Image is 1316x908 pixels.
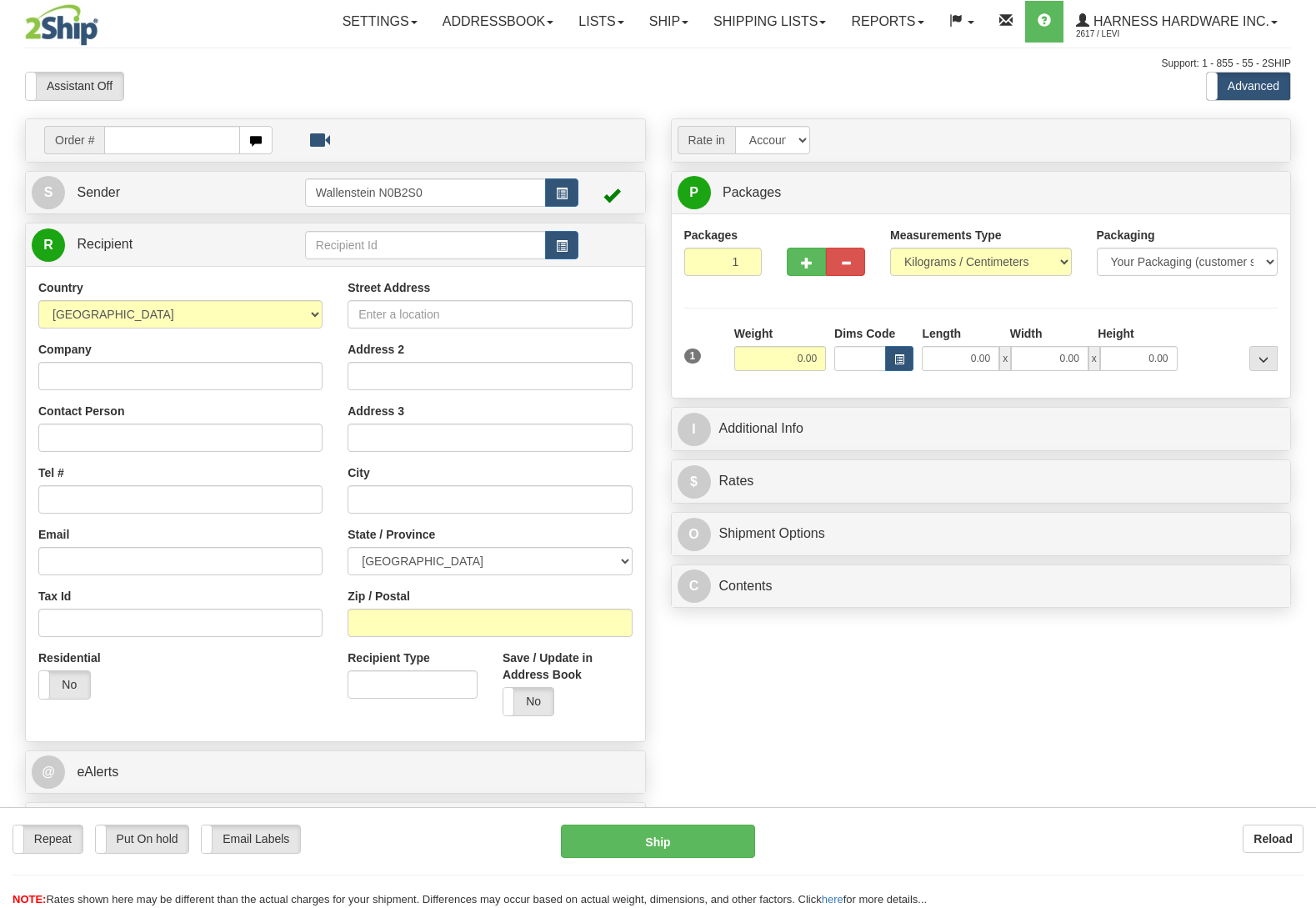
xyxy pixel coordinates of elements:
[1063,1,1290,43] a: Harness Hardware Inc. 2617 / Levi
[503,688,554,715] label: No
[678,464,1285,499] a: $Rates
[678,518,711,551] span: O
[922,325,961,342] label: Length
[330,1,430,43] a: Settings
[637,1,701,43] a: Ship
[890,227,1002,243] label: Measurements Type
[38,403,124,419] label: Contact Person
[678,517,1285,551] a: OShipment Options
[39,671,90,699] label: No
[1088,346,1100,371] span: x
[1097,227,1155,243] label: Packaging
[32,755,65,789] span: @
[430,1,567,43] a: Addressbook
[701,1,838,43] a: Shipping lists
[38,341,92,358] label: Company
[26,73,123,100] label: Assistant Off
[678,569,711,603] span: C
[305,178,546,207] input: Sender Id
[77,185,120,199] span: Sender
[348,279,430,296] label: Street Address
[25,57,1291,71] div: Support: 1 - 855 - 55 - 2SHIP
[1010,325,1043,342] label: Width
[1243,825,1303,853] button: Reload
[1253,832,1293,845] b: Reload
[838,1,936,43] a: Reports
[999,346,1011,371] span: x
[32,176,65,209] span: S
[348,526,435,543] label: State / Province
[348,341,404,358] label: Address 2
[77,765,118,779] span: eAlerts
[44,126,104,154] span: Order #
[822,893,843,905] a: here
[38,279,83,296] label: Country
[348,403,404,419] label: Address 3
[348,464,369,481] label: City
[1278,369,1314,539] iframe: chat widget
[202,825,300,853] label: Email Labels
[32,755,639,790] a: @ eAlerts
[1076,26,1201,43] span: 2617 / Levi
[678,413,711,446] span: I
[678,412,1285,446] a: IAdditional Info
[32,228,65,262] span: R
[348,300,632,329] input: Enter a location
[834,325,895,342] label: Dims Code
[561,825,755,858] button: Ship
[503,650,633,683] label: Save / Update in Address Book
[1207,73,1290,100] label: Advanced
[38,650,101,666] label: Residential
[678,465,711,499] span: $
[348,650,430,666] label: Recipient Type
[13,825,83,853] label: Repeat
[723,185,781,199] span: Packages
[734,325,773,342] label: Weight
[1098,325,1134,342] label: Height
[678,126,735,154] span: Rate in
[38,464,64,481] label: Tel #
[678,176,1285,210] a: P Packages
[1249,346,1278,371] div: ...
[348,588,410,604] label: Zip / Postal
[96,825,189,853] label: Put On hold
[566,1,636,43] a: Lists
[38,526,69,543] label: Email
[13,893,46,905] span: NOTE:
[684,349,702,364] span: 1
[25,4,98,46] img: logo2617.jpg
[38,588,71,604] label: Tax Id
[684,227,738,243] label: Packages
[77,237,133,251] span: Recipient
[305,231,546,259] input: Recipient Id
[32,176,305,210] a: S Sender
[32,228,274,262] a: R Recipient
[678,176,711,209] span: P
[1089,14,1269,28] span: Harness Hardware Inc.
[678,569,1285,604] a: CContents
